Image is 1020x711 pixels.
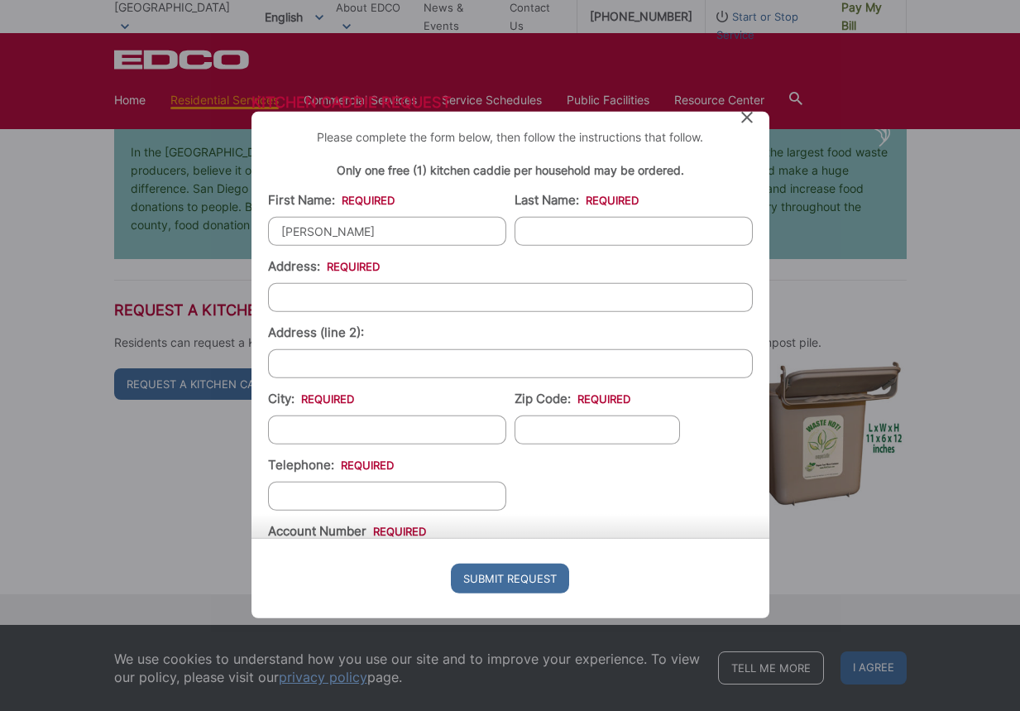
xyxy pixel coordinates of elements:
[337,162,684,176] strong: Only one free (1) kitchen caddie per household may be ordered.
[251,93,769,111] h3: Kitchen Caddie Request
[515,192,639,207] label: Last Name:
[268,457,394,472] label: Telephone:
[515,391,630,406] label: Zip Code:
[268,324,364,339] label: Address (line 2):
[451,564,569,593] input: Submit Request
[268,192,395,207] label: First Name:
[268,391,354,406] label: City:
[268,258,380,273] label: Address:
[268,127,753,146] p: Please complete the form below, then follow the instructions that follow.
